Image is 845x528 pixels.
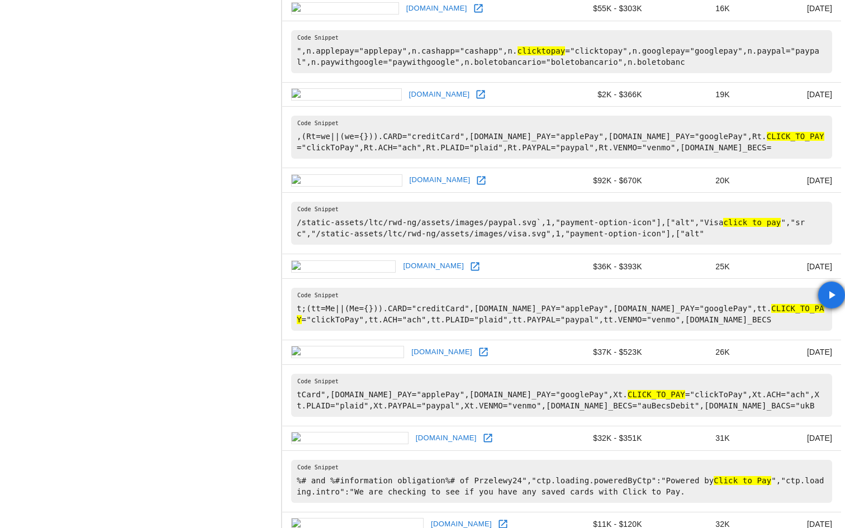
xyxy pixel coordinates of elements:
td: 20K [651,168,739,193]
img: launchgood.com icon [291,432,409,444]
hl: CLICK_TO_PAY [767,132,824,141]
hl: Click to Pay [714,476,771,485]
a: Open worldreader.org in new window [475,344,492,360]
td: [DATE] [739,82,841,107]
pre: %# and %#information obligation%# of Przelewy24","ctp.loading.poweredByCtp":"Powered by ","ctp.lo... [291,460,832,503]
hl: CLICK_TO_PAY [628,390,685,399]
a: [DOMAIN_NAME] [400,258,467,275]
a: [DOMAIN_NAME] [407,172,473,189]
hl: clicktopay [518,46,566,55]
pre: ",n.applepay="applepay",n.cashapp="cashapp",n. ="clicktopay",n.googlepay="googlepay",n.paypal="pa... [291,30,832,73]
hl: click to pay [723,218,781,227]
img: papajohns.com icon [291,174,402,187]
td: $37K - $523K [557,340,651,365]
td: [DATE] [739,426,841,450]
td: $36K - $393K [557,254,651,279]
td: 19K [651,82,739,107]
a: [DOMAIN_NAME] [406,86,473,103]
img: heartmath.org icon [291,260,396,273]
a: Open heartmath.org in new window [467,258,483,275]
pre: t;(tt=Me||(Me={})).CARD="creditCard",[DOMAIN_NAME]_PAY="applePay",[DOMAIN_NAME]_PAY="googlePay",t... [291,288,832,331]
td: $2K - $366K [557,82,651,107]
td: $32K - $351K [557,426,651,450]
img: proverbs31.org icon [291,88,402,101]
hl: CLICK_TO_PAY [297,304,824,324]
pre: ,(Rt=we||(we={})).CARD="creditCard",[DOMAIN_NAME]_PAY="applePay",[DOMAIN_NAME]_PAY="googlePay",Rt... [291,116,832,159]
pre: tCard",[DOMAIN_NAME]_PAY="applePay",[DOMAIN_NAME]_PAY="googlePay",Xt. ="clickToPay",Xt.ACH="ach",... [291,374,832,417]
td: 26K [651,340,739,365]
td: [DATE] [739,340,841,365]
a: [DOMAIN_NAME] [409,344,475,361]
a: Open proverbs31.org in new window [472,86,489,103]
td: [DATE] [739,254,841,279]
td: 31K [651,426,739,450]
img: hugoboss.com icon [291,2,399,15]
img: worldreader.org icon [291,346,404,358]
td: [DATE] [739,168,841,193]
a: Open launchgood.com in new window [480,430,496,446]
td: $92K - $670K [557,168,651,193]
td: 25K [651,254,739,279]
pre: /static-assets/ltc/rwd-ng/assets/images/paypal.svg`,1,"payment-option-icon"],["alt","Visa ","src"... [291,202,832,245]
a: Open papajohns.com in new window [473,172,490,189]
a: [DOMAIN_NAME] [413,430,480,447]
